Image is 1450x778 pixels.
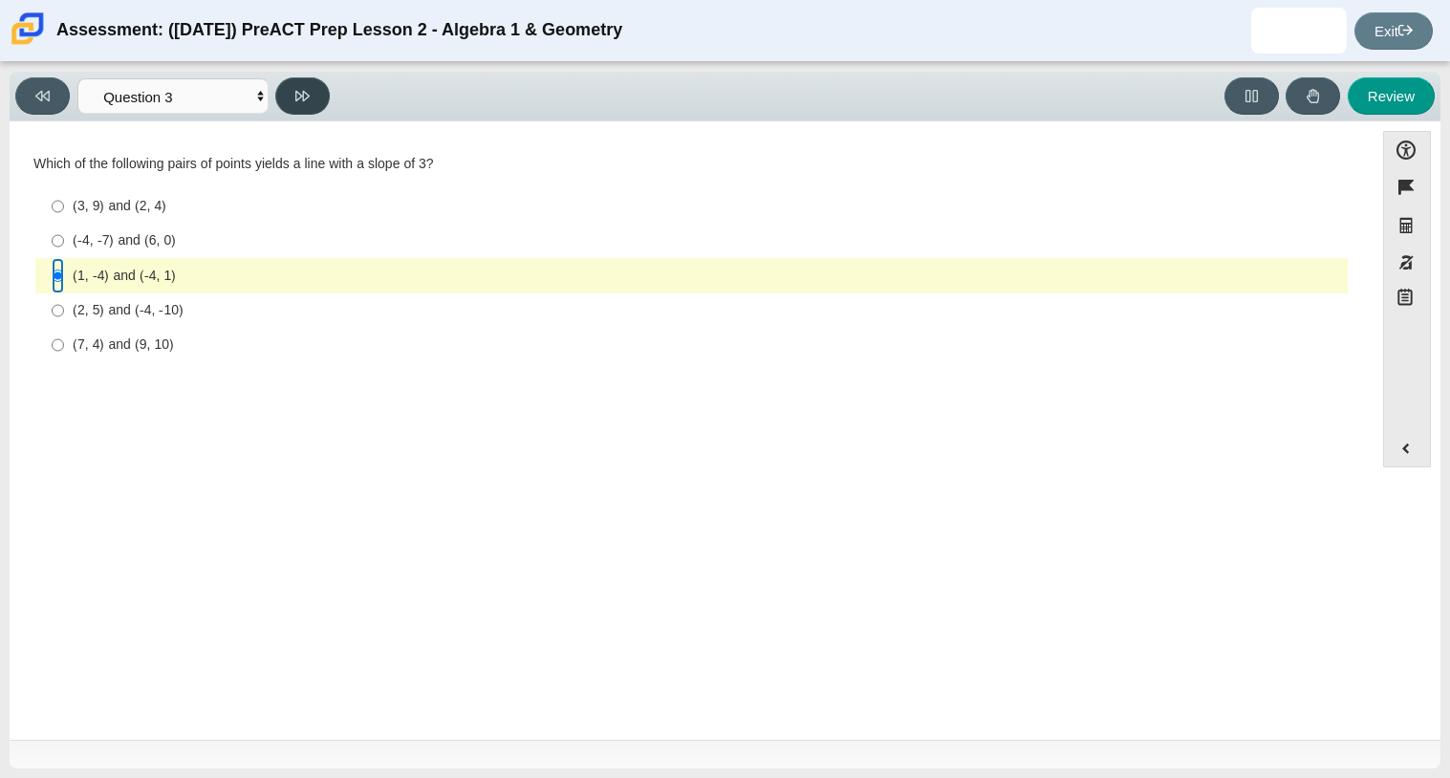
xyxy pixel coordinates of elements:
img: Carmen School of Science & Technology [8,9,48,49]
button: Raise Your Hand [1286,77,1340,115]
button: Notepad [1383,281,1431,320]
div: (2, 5) and (-4, -10) [73,301,1340,320]
button: Expand menu. Displays the button labels. [1384,430,1430,466]
button: Toggle response masking [1383,244,1431,281]
button: Flag item [1383,168,1431,205]
button: Open Accessibility Menu [1383,131,1431,168]
div: Assessment: ([DATE]) PreACT Prep Lesson 2 - Algebra 1 & Geometry [56,8,622,54]
div: (7, 4) and (9, 10) [73,335,1340,355]
div: (-4, -7) and (6, 0) [73,231,1340,250]
a: Exit [1354,12,1433,50]
div: Which of the following pairs of points yields a line with a slope of 3? [33,155,1350,174]
div: (1, -4) and (-4, 1) [73,267,1340,286]
button: Graphing calculator [1383,206,1431,244]
div: (3, 9) and (2, 4) [73,197,1340,216]
img: juan.ramirez.jmEFNv [1284,15,1314,46]
div: Assessment items [19,131,1364,732]
button: Review [1348,77,1435,115]
a: Carmen School of Science & Technology [8,35,48,52]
